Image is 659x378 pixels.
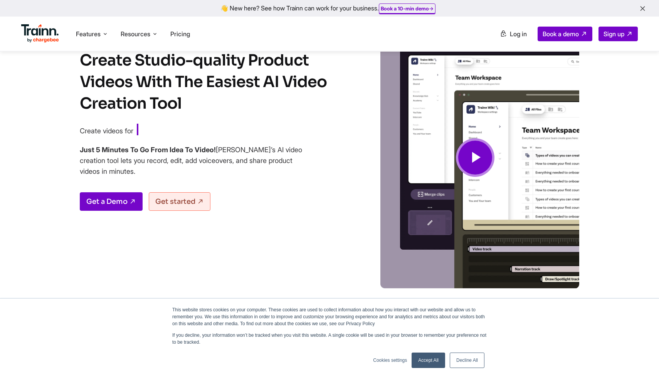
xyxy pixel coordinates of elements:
span: Sign up [604,30,624,38]
a: Pricing [170,30,190,38]
a: Cookies settings [373,357,407,364]
a: Book a 10-min demo→ [381,5,434,12]
a: Book a demo [538,27,592,41]
img: Video creation | Trainn [371,27,579,289]
div: 👋 New here? See how Trainn can work for your business. [5,5,654,12]
img: Trainn Logo [21,24,59,43]
a: Accept All [412,353,445,368]
b: Book a 10-min demo [381,5,429,12]
span: Features [76,30,101,38]
span: Log in [510,30,527,38]
b: Just 5 Minutes To Go From Idea To Video! [80,146,216,154]
h1: Create Studio-quality Product Videos With The Easiest AI Video Creation Tool [80,50,342,114]
span: Resources [121,30,150,38]
p: This website stores cookies on your computer. These cookies are used to collect information about... [172,306,487,327]
span: Book a demo [543,30,579,38]
a: Sign up [598,27,638,41]
span: Sales Enablement [137,124,229,137]
a: Get a Demo [80,192,143,211]
a: Get started [149,192,210,211]
a: Decline All [450,353,484,368]
span: Create videos for [80,127,133,135]
h4: [PERSON_NAME]’s AI video creation tool lets you record, edit, add voiceovers, and share product v... [80,144,303,177]
a: Log in [495,27,531,41]
p: If you decline, your information won’t be tracked when you visit this website. A single cookie wi... [172,332,487,346]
